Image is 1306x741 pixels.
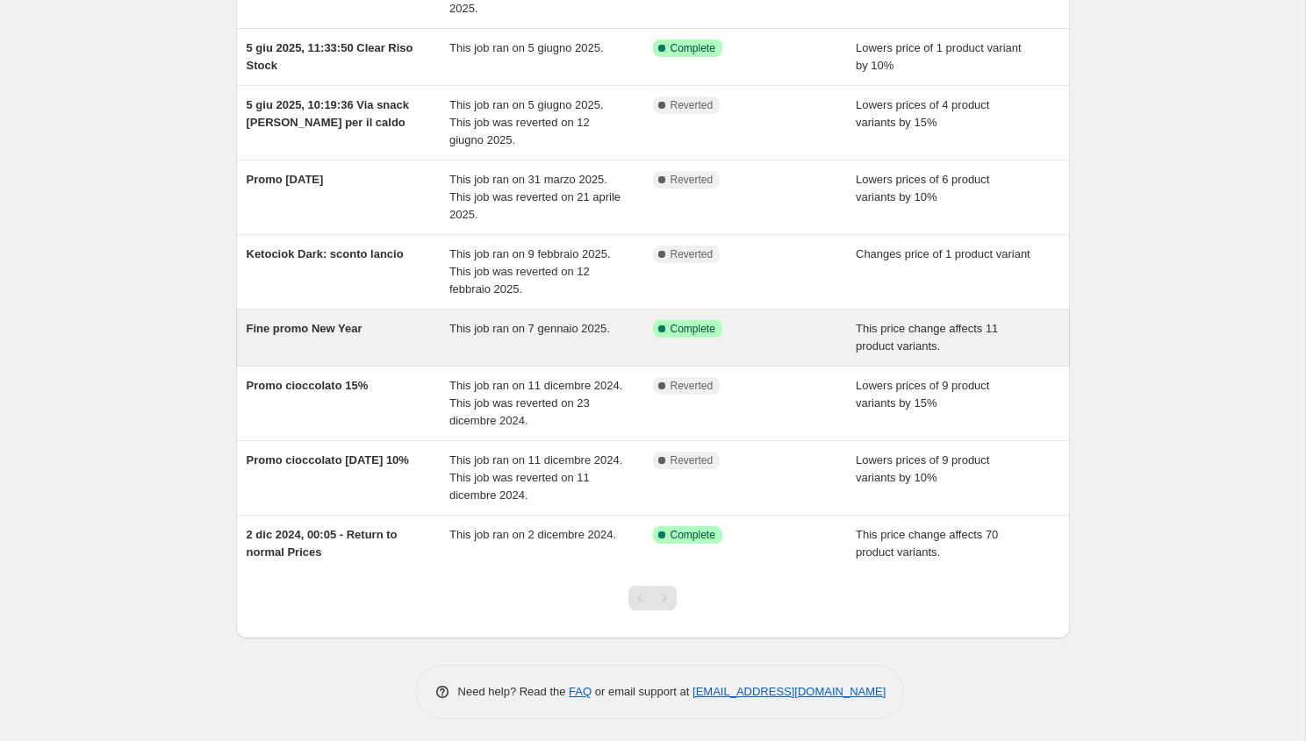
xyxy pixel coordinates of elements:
span: This job ran on 2 dicembre 2024. [449,528,616,541]
span: Ketociok Dark: sconto lancio [247,247,404,260]
span: Complete [671,528,715,542]
span: This job ran on 5 giugno 2025. [449,41,604,54]
span: 5 giu 2025, 11:33:50 Clear Riso Stock [247,41,413,72]
span: This job ran on 11 dicembre 2024. This job was reverted on 11 dicembre 2024. [449,453,622,502]
span: Lowers price of 1 product variant by 10% [856,41,1022,72]
span: Promo cioccolato [DATE] 10% [247,453,409,467]
span: Fine promo New Year [247,322,362,335]
span: Reverted [671,247,714,261]
span: This job ran on 9 febbraio 2025. This job was reverted on 12 febbraio 2025. [449,247,611,296]
span: Promo [DATE] [247,173,324,186]
span: Complete [671,322,715,336]
span: This job ran on 5 giugno 2025. This job was reverted on 12 giugno 2025. [449,98,604,146]
span: 5 giu 2025, 10:19:36 Via snack [PERSON_NAME] per il caldo [247,98,410,129]
span: Promo cioccolato 15% [247,379,369,392]
span: Lowers prices of 9 product variants by 15% [856,379,989,410]
span: Reverted [671,453,714,467]
span: Changes price of 1 product variant [856,247,1030,260]
a: [EMAIL_ADDRESS][DOMAIN_NAME] [692,685,886,698]
span: Lowers prices of 6 product variants by 10% [856,173,989,203]
a: FAQ [569,685,592,698]
span: This job ran on 7 gennaio 2025. [449,322,610,335]
span: Lowers prices of 4 product variants by 15% [856,98,989,129]
span: This job ran on 31 marzo 2025. This job was reverted on 21 aprile 2025. [449,173,621,221]
span: Lowers prices of 9 product variants by 10% [856,453,989,484]
span: Reverted [671,379,714,393]
span: 2 dic 2024, 00:05 - Return to normal Prices [247,528,398,559]
span: Complete [671,41,715,55]
nav: Pagination [628,586,677,610]
span: Reverted [671,173,714,187]
span: This price change affects 70 product variants. [856,528,998,559]
span: or email support at [592,685,692,698]
span: Reverted [671,98,714,112]
span: Need help? Read the [458,685,570,698]
span: This price change affects 11 product variants. [856,322,998,353]
span: This job ran on 11 dicembre 2024. This job was reverted on 23 dicembre 2024. [449,379,622,427]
